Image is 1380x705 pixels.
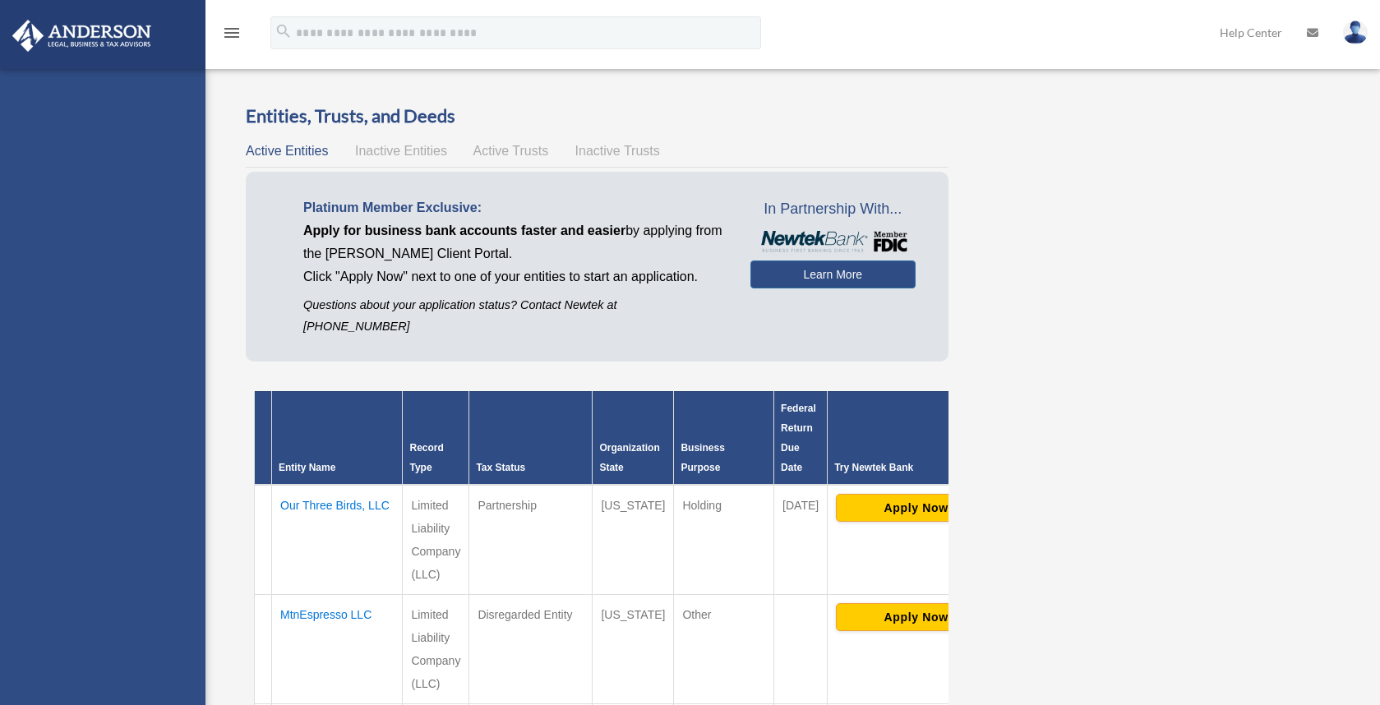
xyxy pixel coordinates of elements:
[750,260,916,288] a: Learn More
[469,391,593,485] th: Tax Status
[774,485,828,595] td: [DATE]
[403,485,469,595] td: Limited Liability Company (LLC)
[836,494,996,522] button: Apply Now
[774,391,828,485] th: Federal Return Due Date
[836,603,996,631] button: Apply Now
[674,485,774,595] td: Holding
[275,22,293,40] i: search
[303,223,625,237] span: Apply for business bank accounts faster and easier
[469,594,593,703] td: Disregarded Entity
[246,144,328,158] span: Active Entities
[272,485,403,595] td: Our Three Birds, LLC
[303,265,726,288] p: Click "Apply Now" next to one of your entities to start an application.
[222,29,242,43] a: menu
[303,196,726,219] p: Platinum Member Exclusive:
[593,594,674,703] td: [US_STATE]
[469,485,593,595] td: Partnership
[750,196,916,223] span: In Partnership With...
[272,594,403,703] td: MtnEspresso LLC
[575,144,660,158] span: Inactive Trusts
[834,458,998,477] div: Try Newtek Bank
[222,23,242,43] i: menu
[7,20,156,52] img: Anderson Advisors Platinum Portal
[403,391,469,485] th: Record Type
[303,295,726,336] p: Questions about your application status? Contact Newtek at [PHONE_NUMBER]
[403,594,469,703] td: Limited Liability Company (LLC)
[246,104,948,129] h3: Entities, Trusts, and Deeds
[303,219,726,265] p: by applying from the [PERSON_NAME] Client Portal.
[674,594,774,703] td: Other
[759,231,907,252] img: NewtekBankLogoSM.png
[674,391,774,485] th: Business Purpose
[1343,21,1368,44] img: User Pic
[593,485,674,595] td: [US_STATE]
[473,144,549,158] span: Active Trusts
[593,391,674,485] th: Organization State
[272,391,403,485] th: Entity Name
[355,144,447,158] span: Inactive Entities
